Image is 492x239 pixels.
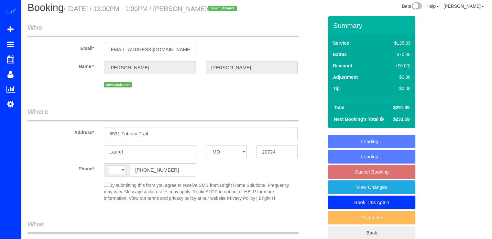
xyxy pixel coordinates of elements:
legend: Where [27,107,299,121]
input: Zip Code* [257,145,298,158]
h3: Summary [333,22,412,29]
img: Automaid Logo [4,6,17,16]
div: $135.99 [380,40,410,46]
input: Phone* [130,163,196,176]
input: Email* [104,43,196,56]
label: Address* [23,127,99,136]
a: View Changes [328,180,415,194]
label: Name * [23,61,99,70]
input: City* [104,145,196,158]
label: Tip [333,85,340,92]
label: Phone* [23,163,99,172]
small: / [DATE] / 12:00PM - 1:00PM / [PERSON_NAME] [64,5,239,12]
strong: Total [334,105,344,110]
label: Email* [23,43,99,51]
legend: Who [27,23,299,37]
a: Beta [402,4,422,9]
div: ($0.00) [380,63,410,69]
label: Extras [333,51,347,58]
div: $0.00 [380,74,410,80]
a: Book This Again [328,196,415,209]
a: [PERSON_NAME] [443,4,484,9]
span: / [207,5,239,12]
span: $291.99 [393,105,410,110]
label: Service [333,40,349,46]
a: Help [426,4,439,9]
span: $233.59 [393,117,410,122]
span: Booking [27,2,64,13]
strong: Next Booking's Total [334,117,378,122]
div: $0.00 [380,85,410,92]
legend: What [27,219,299,234]
span: new customer [208,6,236,11]
div: $70.00 [380,51,410,58]
label: Adjustment [333,74,358,80]
label: Discount [333,63,352,69]
span: new customer [104,82,132,87]
input: Last Name* [206,61,298,74]
img: New interface [411,2,422,11]
input: First Name* [104,61,196,74]
span: By submitting this form you agree to receive SMS from Bright Home Solutions. Frequency may vary. ... [104,183,289,201]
